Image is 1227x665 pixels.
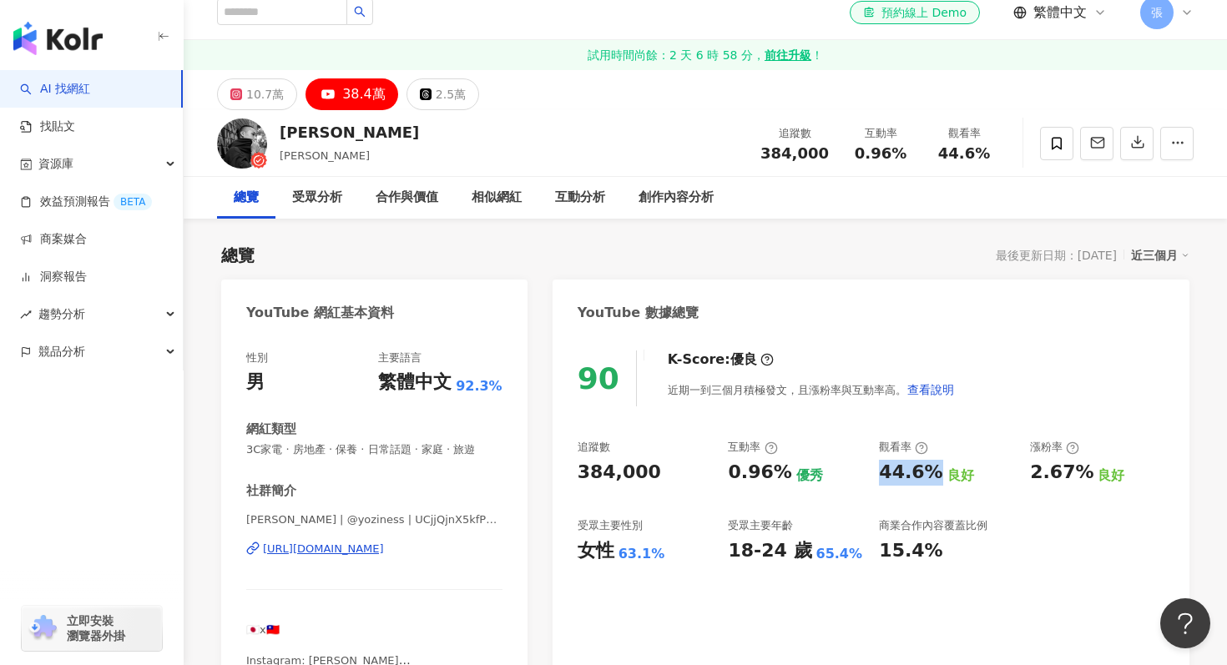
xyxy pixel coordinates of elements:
[728,460,791,486] div: 0.96%
[436,83,466,106] div: 2.5萬
[879,460,942,486] div: 44.6%
[38,295,85,333] span: 趨勢分析
[555,188,605,208] div: 互動分析
[472,188,522,208] div: 相似網紅
[342,83,386,106] div: 38.4萬
[234,188,259,208] div: 總覽
[996,249,1117,262] div: 最後更新日期：[DATE]
[20,269,87,285] a: 洞察報告
[728,440,777,455] div: 互動率
[22,606,162,651] a: chrome extension立即安裝 瀏覽器外掛
[578,440,610,455] div: 追蹤數
[38,333,85,370] span: 競品分析
[305,78,398,110] button: 38.4萬
[760,125,829,142] div: 追蹤數
[246,482,296,500] div: 社群簡介
[246,421,296,438] div: 網紅類型
[27,615,59,642] img: chrome extension
[20,81,90,98] a: searchAI 找網紅
[578,538,614,564] div: 女性
[292,188,342,208] div: 受眾分析
[855,145,906,162] span: 0.96%
[217,78,297,110] button: 10.7萬
[879,440,928,455] div: 觀看率
[879,538,942,564] div: 15.4%
[246,370,265,395] div: 男
[578,518,643,533] div: 受眾主要性別
[578,361,619,395] div: 90
[221,244,255,267] div: 總覽
[246,512,502,527] span: [PERSON_NAME] | @yoziness | UCjjQjnX5kfPx5XxJINE5W-A
[1151,3,1163,22] span: 張
[1030,460,1093,486] div: 2.67%
[728,538,811,564] div: 18-24 歲
[406,78,479,110] button: 2.5萬
[906,373,955,406] button: 查看說明
[619,545,665,563] div: 63.1%
[378,370,452,395] div: 繁體中文
[13,22,103,55] img: logo
[816,545,863,563] div: 65.4%
[668,373,955,406] div: 近期一到三個月積極發文，且漲粉率與互動率高。
[850,1,980,24] a: 預約線上 Demo
[20,309,32,320] span: rise
[863,4,967,21] div: 預約線上 Demo
[263,542,384,557] div: [URL][DOMAIN_NAME]
[578,460,661,486] div: 384,000
[796,466,823,485] div: 優秀
[1030,440,1079,455] div: 漲粉率
[849,125,912,142] div: 互動率
[354,6,366,18] span: search
[246,442,502,457] span: 3C家電 · 房地產 · 保養 · 日常話題 · 家庭 · 旅遊
[280,122,419,143] div: [PERSON_NAME]
[728,518,793,533] div: 受眾主要年齡
[907,383,954,396] span: 查看說明
[67,613,125,643] span: 立即安裝 瀏覽器外掛
[1131,244,1189,266] div: 近三個月
[20,118,75,135] a: 找貼文
[246,350,268,365] div: 性別
[246,304,394,322] div: YouTube 網紅基本資料
[456,377,502,395] span: 92.3%
[947,466,974,485] div: 良好
[246,542,502,557] a: [URL][DOMAIN_NAME]
[1033,3,1087,22] span: 繁體中文
[20,231,87,248] a: 商案媒合
[1098,466,1124,485] div: 良好
[765,47,811,63] strong: 前往升級
[578,304,699,322] div: YouTube 數據總覽
[938,145,990,162] span: 44.6%
[20,194,152,210] a: 效益預測報告BETA
[1160,598,1210,648] iframe: Help Scout Beacon - Open
[378,350,422,365] div: 主要語言
[730,350,757,369] div: 優良
[932,125,996,142] div: 觀看率
[668,350,774,369] div: K-Score :
[760,144,829,162] span: 384,000
[246,83,284,106] div: 10.7萬
[184,40,1227,70] a: 試用時間尚餘：2 天 6 時 58 分，前往升級！
[376,188,438,208] div: 合作與價值
[38,145,73,183] span: 資源庫
[217,118,267,169] img: KOL Avatar
[879,518,987,533] div: 商業合作內容覆蓋比例
[639,188,714,208] div: 創作內容分析
[280,149,370,162] span: [PERSON_NAME]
